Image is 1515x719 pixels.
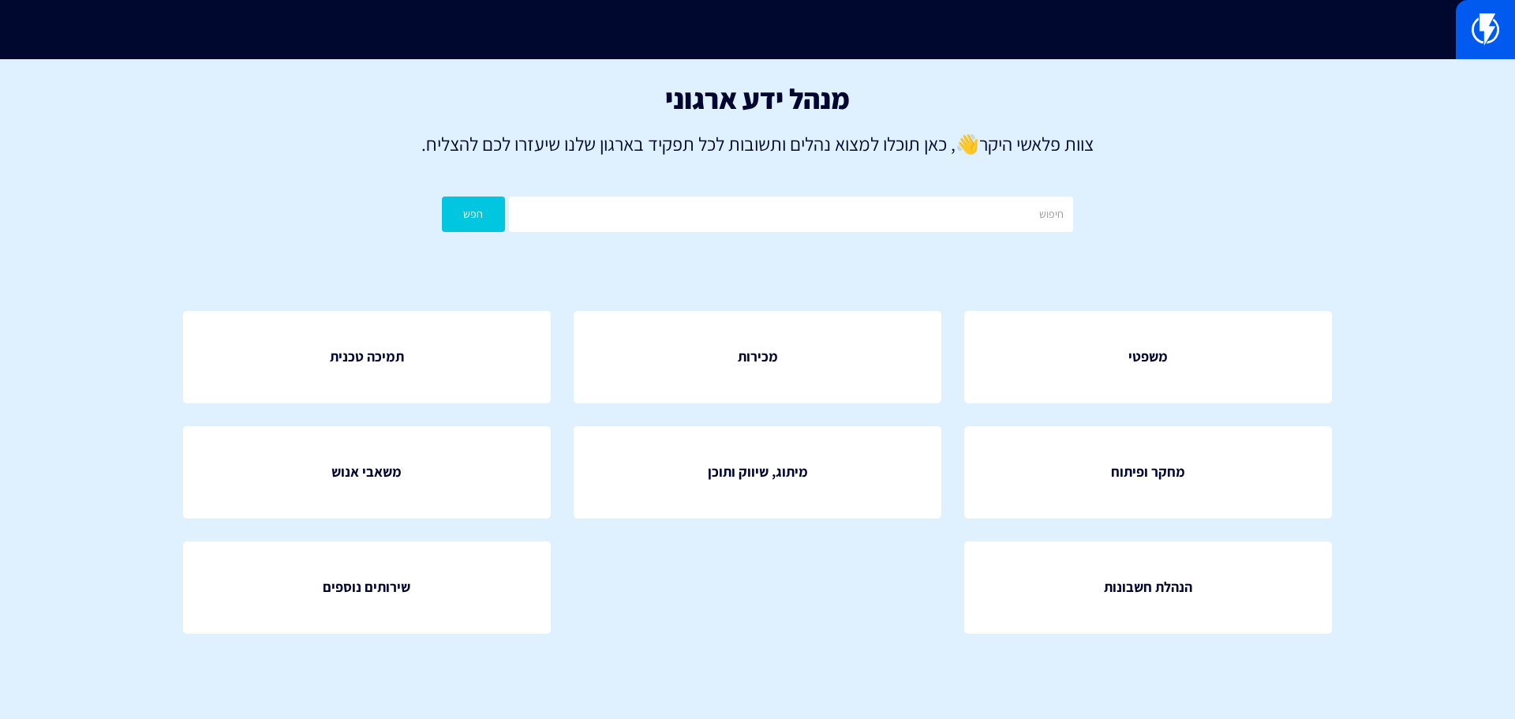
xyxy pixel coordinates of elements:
a: משאבי אנוש [183,426,551,519]
span: מכירות [738,346,778,367]
span: מחקר ופיתוח [1111,462,1185,482]
span: מיתוג, שיווק ותוכן [708,462,808,482]
a: תמיכה טכנית [183,311,551,403]
strong: 👋 [956,131,979,156]
a: מחקר ופיתוח [964,426,1332,519]
h1: מנהל ידע ארגוני [24,83,1491,114]
span: הנהלת חשבונות [1104,577,1192,597]
button: חפש [442,197,505,232]
a: משפטי [964,311,1332,403]
span: תמיכה טכנית [330,346,404,367]
a: מיתוג, שיווק ותוכן [574,426,941,519]
p: צוות פלאשי היקר , כאן תוכלו למצוא נהלים ותשובות לכל תפקיד בארגון שלנו שיעזרו לכם להצליח. [24,130,1491,157]
span: משאבי אנוש [331,462,402,482]
a: שירותים נוספים [183,541,551,634]
span: משפטי [1128,346,1168,367]
a: מכירות [574,311,941,403]
a: הנהלת חשבונות [964,541,1332,634]
span: שירותים נוספים [323,577,410,597]
input: חיפוש [509,197,1073,232]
